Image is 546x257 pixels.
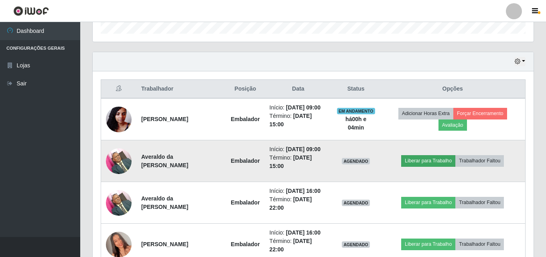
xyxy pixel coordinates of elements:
[342,158,370,164] span: AGENDADO
[231,116,260,122] strong: Embalador
[455,197,504,208] button: Trabalhador Faltou
[270,187,327,195] li: Início:
[453,108,507,119] button: Forçar Encerramento
[231,158,260,164] strong: Embalador
[286,229,321,236] time: [DATE] 16:00
[286,146,321,152] time: [DATE] 09:00
[136,80,226,99] th: Trabalhador
[106,186,132,220] img: 1697117733428.jpeg
[401,239,455,250] button: Liberar para Trabalho
[270,229,327,237] li: Início:
[106,144,132,178] img: 1697117733428.jpeg
[286,188,321,194] time: [DATE] 16:00
[270,103,327,112] li: Início:
[13,6,49,16] img: CoreUI Logo
[401,197,455,208] button: Liberar para Trabalho
[438,119,467,131] button: Avaliação
[141,116,188,122] strong: [PERSON_NAME]
[398,108,453,119] button: Adicionar Horas Extra
[141,195,188,210] strong: Averaldo da [PERSON_NAME]
[270,154,327,170] li: Término:
[231,199,260,206] strong: Embalador
[270,237,327,254] li: Término:
[270,145,327,154] li: Início:
[226,80,264,99] th: Posição
[342,200,370,206] span: AGENDADO
[337,108,375,114] span: EM ANDAMENTO
[270,112,327,129] li: Término:
[106,102,132,136] img: 1690803599468.jpeg
[345,116,366,131] strong: há 00 h e 04 min
[265,80,332,99] th: Data
[286,104,321,111] time: [DATE] 09:00
[141,241,188,247] strong: [PERSON_NAME]
[231,241,260,247] strong: Embalador
[380,80,525,99] th: Opções
[342,241,370,248] span: AGENDADO
[455,155,504,166] button: Trabalhador Faltou
[332,80,380,99] th: Status
[455,239,504,250] button: Trabalhador Faltou
[141,154,188,168] strong: Averaldo da [PERSON_NAME]
[270,195,327,212] li: Término:
[401,155,455,166] button: Liberar para Trabalho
